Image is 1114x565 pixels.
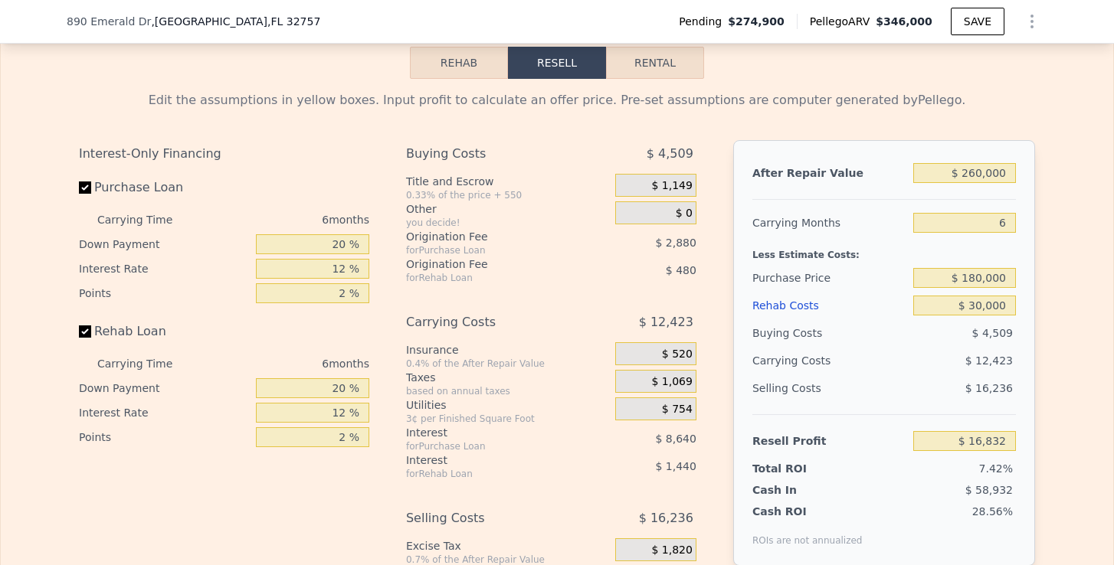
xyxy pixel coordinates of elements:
div: you decide! [406,217,609,229]
button: Show Options [1017,6,1047,37]
div: Cash ROI [752,504,863,519]
span: $ 4,509 [647,140,693,168]
div: for Rehab Loan [406,468,577,480]
div: Carrying Costs [752,347,848,374]
span: 890 Emerald Dr [67,14,151,29]
div: Excise Tax [406,538,609,554]
div: Points [79,425,250,449]
div: 0.4% of the After Repair Value [406,358,609,370]
div: Other [406,201,609,217]
div: Down Payment [79,376,250,400]
span: $ 754 [662,403,693,416]
span: $ 8,640 [655,433,696,445]
div: 3¢ per Finished Square Foot [406,413,609,425]
span: $ 520 [662,348,693,361]
div: Utilities [406,397,609,413]
div: Interest [406,452,577,468]
div: for Rehab Loan [406,272,577,284]
div: Carrying Time [97,207,197,232]
div: Insurance [406,342,609,358]
input: Rehab Loan [79,325,91,338]
span: Pending [679,14,728,29]
span: $ 1,149 [651,179,692,193]
span: $ 12,423 [965,354,1013,367]
span: $ 58,932 [965,484,1013,496]
div: Title and Escrow [406,174,609,189]
span: $346,000 [876,15,932,28]
div: 0.33% of the price + 550 [406,189,609,201]
div: Cash In [752,482,848,498]
span: $ 2,880 [655,237,696,249]
span: , [GEOGRAPHIC_DATA] [151,14,320,29]
div: for Purchase Loan [406,440,577,452]
span: $ 16,236 [639,505,693,532]
div: for Purchase Loan [406,244,577,256]
div: 6 months [203,207,369,232]
div: Points [79,281,250,305]
div: 6 months [203,351,369,376]
div: Interest-Only Financing [79,140,369,168]
div: Total ROI [752,461,848,476]
button: Rental [606,47,704,79]
button: SAVE [951,8,1004,35]
div: Taxes [406,370,609,385]
div: Interest [406,425,577,440]
span: 7.42% [979,462,1013,475]
div: After Repair Value [752,159,907,187]
span: $ 1,440 [655,460,696,472]
div: Carrying Costs [406,309,577,336]
span: $ 12,423 [639,309,693,336]
span: $ 4,509 [972,327,1013,339]
div: Rehab Costs [752,292,907,319]
label: Purchase Loan [79,174,250,201]
div: Carrying Time [97,351,197,376]
span: $ 1,069 [651,375,692,389]
span: $ 0 [676,207,693,220]
span: $ 480 [666,264,696,276]
span: $ 1,820 [651,544,692,557]
div: based on annual taxes [406,385,609,397]
div: Selling Costs [752,374,907,402]
span: $ 16,236 [965,382,1013,394]
div: Origination Fee [406,229,577,244]
span: 28.56% [972,505,1013,518]
div: Less Estimate Costs: [752,237,1016,264]
span: $274,900 [728,14,785,29]
div: Interest Rate [79,400,250,425]
label: Rehab Loan [79,318,250,345]
div: Purchase Price [752,264,907,292]
div: Carrying Months [752,209,907,237]
button: Resell [508,47,606,79]
span: Pellego ARV [810,14,876,29]
div: ROIs are not annualized [752,519,863,547]
div: Origination Fee [406,256,577,272]
div: Down Payment [79,232,250,256]
span: , FL 32757 [267,15,320,28]
div: Interest Rate [79,256,250,281]
input: Purchase Loan [79,181,91,194]
div: Resell Profit [752,427,907,455]
div: Buying Costs [752,319,907,347]
div: Edit the assumptions in yellow boxes. Input profit to calculate an offer price. Pre-set assumptio... [79,91,1035,109]
div: Buying Costs [406,140,577,168]
button: Rehab [410,47,508,79]
div: Selling Costs [406,505,577,532]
